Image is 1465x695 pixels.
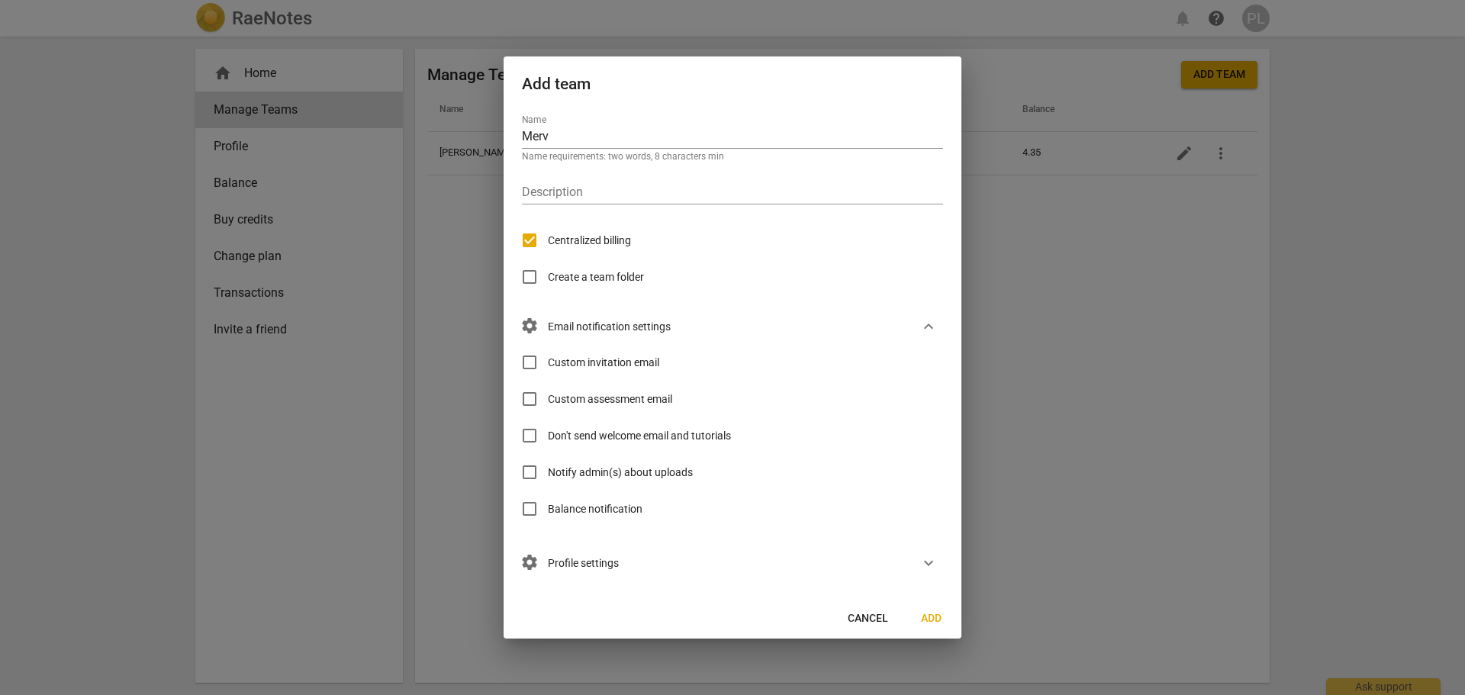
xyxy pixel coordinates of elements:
[522,318,671,335] span: Email notification settings
[548,355,659,371] span: Custom invitation email
[836,605,900,632] button: Cancel
[548,428,731,444] span: Don't send welcome email and tutorials
[522,75,943,94] h2: Add team
[548,391,672,407] span: Custom assessment email
[917,315,940,338] button: Show more
[548,465,693,481] span: Notify admin(s) about uploads
[522,116,546,125] label: Name
[522,152,943,161] p: Name requirements: two words, 8 characters min
[520,317,539,335] span: settings
[848,611,888,626] span: Cancel
[919,317,938,336] span: expand_more
[548,233,631,249] span: Centralized billing
[917,552,940,574] button: Show more
[522,555,619,571] span: Profile settings
[520,553,539,571] span: settings
[906,605,955,632] button: Add
[548,501,642,517] span: Balance notification
[548,269,644,285] span: Create a team folder
[919,554,938,572] span: expand_more
[919,611,943,626] span: Add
